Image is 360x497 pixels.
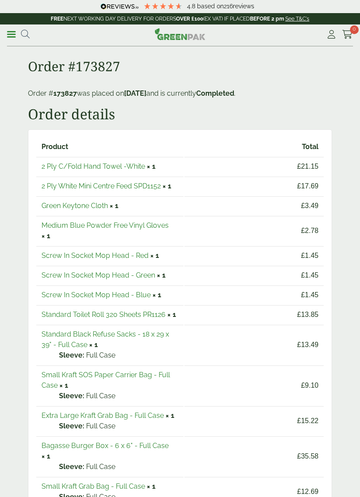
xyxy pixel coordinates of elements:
[42,371,170,389] a: Small Kraft SOS Paper Carrier Bag - Full Case
[297,163,318,170] bdi: 21.15
[297,488,301,495] span: £
[301,252,318,259] bdi: 1.45
[297,452,318,460] bdi: 35.58
[42,330,169,349] a: Standard Black Refuse Sacks - 18 x 29 x 39" - Full Case
[42,232,50,240] strong: × 1
[301,291,305,299] span: £
[197,3,224,10] span: Based on
[301,291,318,299] bdi: 1.45
[301,202,305,209] span: £
[301,252,305,259] span: £
[59,350,178,361] p: Full Case
[301,271,305,279] span: £
[100,3,138,10] img: REVIEWS.io
[42,202,108,210] a: Green Keytone Cloth
[301,271,318,279] bdi: 1.45
[297,311,301,318] span: £
[196,89,234,97] mark: Completed
[297,488,318,495] bdi: 12.69
[42,221,169,229] a: Medium Blue Powder Free Vinyl Gloves
[42,482,145,490] a: Small Kraft Grab Bag - Full Case
[326,30,337,39] i: My Account
[59,350,84,361] strong: Sleeve:
[176,16,203,22] strong: OVER £100
[147,482,156,490] strong: × 1
[301,227,318,234] bdi: 2.78
[36,138,183,156] th: Product
[350,25,359,34] span: 0
[51,16,63,22] strong: FREE
[233,3,254,10] span: reviews
[184,138,324,156] th: Total
[42,441,169,450] a: Bagasse Burger Box - 6 x 6" - Full Case
[28,88,332,99] p: Order # was placed on and is currently .
[250,16,284,22] strong: BEFORE 2 pm
[42,162,145,170] a: 2 Ply C/Fold Hand Towel -White
[59,462,178,472] p: Full Case
[297,311,318,318] bdi: 13.85
[297,417,301,424] span: £
[59,462,84,472] strong: Sleeve:
[285,16,309,22] a: See T&C's
[42,251,149,260] a: Screw In Socket Mop Head - Red
[28,45,332,74] h1: Order #173827
[297,182,318,190] bdi: 17.69
[59,421,178,431] p: Full Case
[124,89,146,97] mark: [DATE]
[297,182,301,190] span: £
[157,271,166,279] strong: × 1
[163,182,171,190] strong: × 1
[89,341,98,349] strong: × 1
[297,163,301,170] span: £
[301,382,305,389] span: £
[59,421,84,431] strong: Sleeve:
[167,310,176,319] strong: × 1
[59,381,68,389] strong: × 1
[342,28,353,41] a: 0
[42,271,155,279] a: Screw In Socket Mop Head - Green
[28,106,332,122] h2: Order details
[59,391,178,401] p: Full Case
[301,227,305,234] span: £
[42,411,164,420] a: Extra Large Kraft Grab Bag - Full Case
[42,291,151,299] a: Screw In Socket Mop Head - Blue
[166,411,174,420] strong: × 1
[143,2,183,10] div: 4.79 Stars
[297,417,318,424] bdi: 15.22
[110,202,118,210] strong: × 1
[59,391,84,401] strong: Sleeve:
[301,202,318,209] bdi: 3.49
[152,291,161,299] strong: × 1
[42,182,161,190] a: 2 Ply White Mini Centre Feed SPD1152
[342,30,353,39] i: Cart
[42,452,50,460] strong: × 1
[150,251,159,260] strong: × 1
[187,3,197,10] span: 4.8
[53,89,77,97] mark: 173827
[42,310,166,319] a: Standard Toilet Roll 320 Sheets PR1126
[301,382,318,389] bdi: 9.10
[297,341,301,348] span: £
[224,3,233,10] span: 216
[155,28,205,40] img: GreenPak Supplies
[297,341,318,348] bdi: 13.49
[147,162,156,170] strong: × 1
[297,452,301,460] span: £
